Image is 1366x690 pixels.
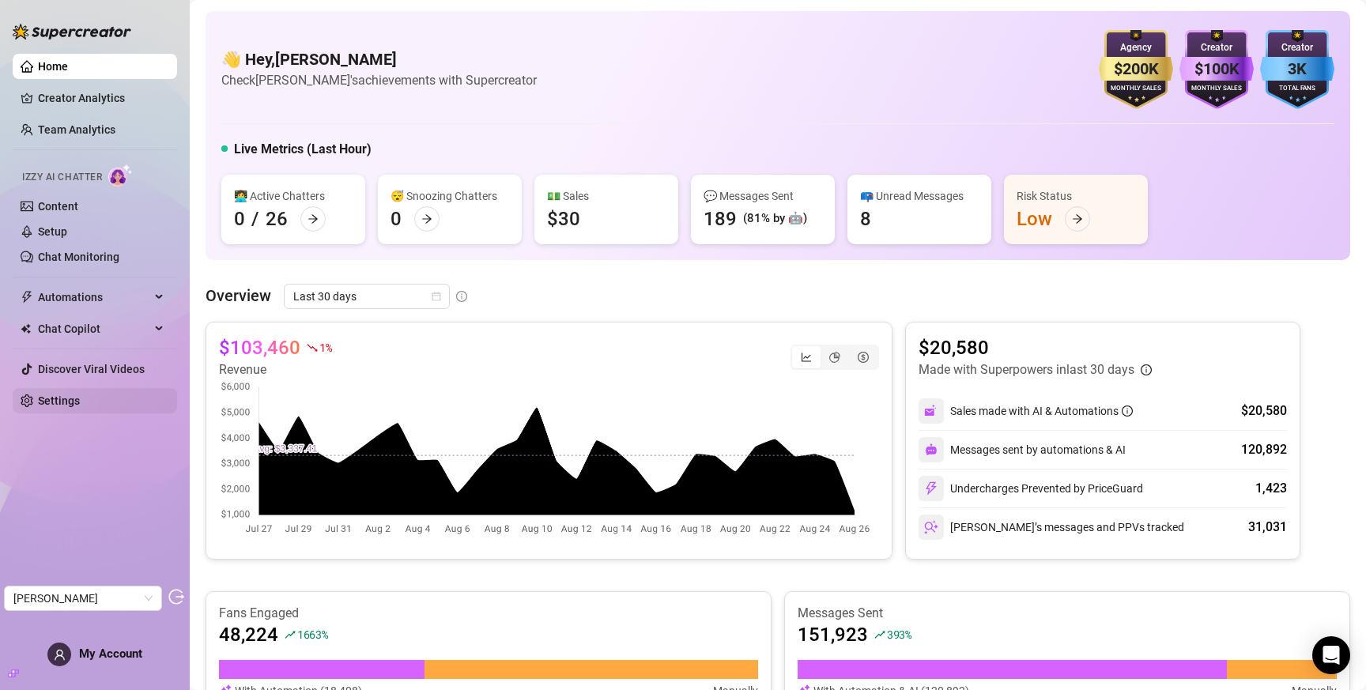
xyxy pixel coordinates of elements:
article: Messages Sent [798,605,1337,622]
div: 💬 Messages Sent [704,187,822,205]
img: purple-badge-B9DA21FR.svg [1179,30,1254,109]
span: pie-chart [829,352,840,363]
a: Content [38,200,78,213]
article: Check [PERSON_NAME]'s achievements with Supercreator [221,70,537,90]
div: $100K [1179,57,1254,81]
article: Fans Engaged [219,605,758,622]
h5: Live Metrics (Last Hour) [234,140,372,159]
div: (81% by 🤖) [743,209,807,228]
a: Setup [38,225,67,238]
img: svg%3e [924,481,938,496]
span: 1663 % [297,627,328,642]
span: user [54,649,66,661]
a: Chat Monitoring [38,251,119,263]
span: Automations [38,285,150,310]
div: [PERSON_NAME]’s messages and PPVs tracked [919,515,1184,540]
span: info-circle [1122,405,1133,417]
article: 48,224 [219,622,278,647]
article: $103,460 [219,335,300,360]
a: Home [38,60,68,73]
div: Sales made with AI & Automations [950,402,1133,420]
div: Undercharges Prevented by PriceGuard [919,476,1143,501]
div: Creator [1260,40,1334,55]
div: 💵 Sales [547,187,666,205]
div: Risk Status [1017,187,1135,205]
span: dollar-circle [858,352,869,363]
a: Team Analytics [38,123,115,136]
img: svg%3e [924,520,938,534]
span: Last 30 days [293,285,440,308]
div: 120,892 [1241,440,1287,459]
img: svg%3e [924,404,938,418]
div: 📪 Unread Messages [860,187,979,205]
h4: 👋 Hey, [PERSON_NAME] [221,48,537,70]
div: 😴 Snoozing Chatters [391,187,509,205]
span: My Account [79,647,142,661]
div: 0 [391,206,402,232]
div: 👩‍💻 Active Chatters [234,187,353,205]
div: 189 [704,206,737,232]
div: $200K [1099,57,1173,81]
span: logout [168,589,184,605]
article: $20,580 [919,335,1152,360]
div: 3K [1260,57,1334,81]
img: svg%3e [925,443,938,456]
a: Discover Viral Videos [38,363,145,375]
span: 1 % [319,340,331,355]
article: 151,923 [798,622,868,647]
span: info-circle [456,291,467,302]
div: 26 [266,206,288,232]
span: Izzy AI Chatter [22,170,102,185]
img: gold-badge-CigiZidd.svg [1099,30,1173,109]
img: AI Chatter [108,164,133,187]
span: Chat Copilot [38,316,150,341]
div: Monthly Sales [1179,84,1254,94]
div: Monthly Sales [1099,84,1173,94]
div: 1,423 [1255,479,1287,498]
span: calendar [432,292,441,301]
span: build [8,668,19,679]
img: logo-BBDzfeDw.svg [13,24,131,40]
span: info-circle [1141,364,1152,375]
span: fall [307,342,318,353]
div: segmented control [791,345,879,370]
span: Riley Hasken [13,586,153,610]
div: 0 [234,206,245,232]
a: Creator Analytics [38,85,164,111]
img: blue-badge-DgoSNQY1.svg [1260,30,1334,109]
div: Messages sent by automations & AI [919,437,1126,462]
div: $30 [547,206,580,232]
div: Creator [1179,40,1254,55]
a: Settings [38,394,80,407]
span: rise [285,629,296,640]
article: Made with Superpowers in last 30 days [919,360,1134,379]
div: 31,031 [1248,518,1287,537]
article: Overview [206,284,271,307]
div: $20,580 [1241,402,1287,420]
span: arrow-right [421,213,432,224]
span: arrow-right [1072,213,1083,224]
span: thunderbolt [21,291,33,304]
span: 393 % [887,627,911,642]
article: Revenue [219,360,331,379]
img: Chat Copilot [21,323,31,334]
span: rise [874,629,885,640]
span: arrow-right [308,213,319,224]
div: Open Intercom Messenger [1312,636,1350,674]
div: Total Fans [1260,84,1334,94]
div: 8 [860,206,871,232]
span: line-chart [801,352,812,363]
div: Agency [1099,40,1173,55]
